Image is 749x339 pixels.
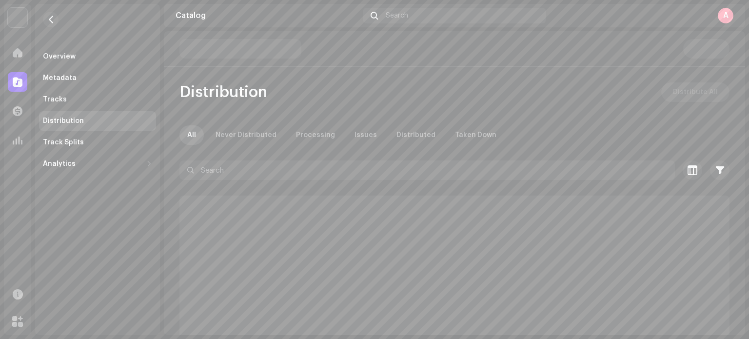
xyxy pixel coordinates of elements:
[39,133,156,152] re-m-nav-item: Track Splits
[455,125,496,145] div: Taken Down
[718,8,733,23] div: A
[673,82,718,102] span: Distribute All
[8,8,27,27] img: 33004b37-325d-4a8b-b51f-c12e9b964943
[43,160,76,168] div: Analytics
[39,47,156,66] re-m-nav-item: Overview
[355,125,377,145] div: Issues
[43,139,84,146] div: Track Splits
[43,53,76,60] div: Overview
[187,125,196,145] div: All
[39,154,156,174] re-m-nav-dropdown: Analytics
[661,82,729,102] button: Distribute All
[179,82,267,102] span: Distribution
[296,125,335,145] div: Processing
[396,125,435,145] div: Distributed
[179,160,675,180] input: Search
[39,68,156,88] re-m-nav-item: Metadata
[386,12,408,20] span: Search
[43,117,84,125] div: Distribution
[39,111,156,131] re-m-nav-item: Distribution
[43,96,67,103] div: Tracks
[176,12,359,20] div: Catalog
[39,90,156,109] re-m-nav-item: Tracks
[43,74,77,82] div: Metadata
[216,125,276,145] div: Never Distributed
